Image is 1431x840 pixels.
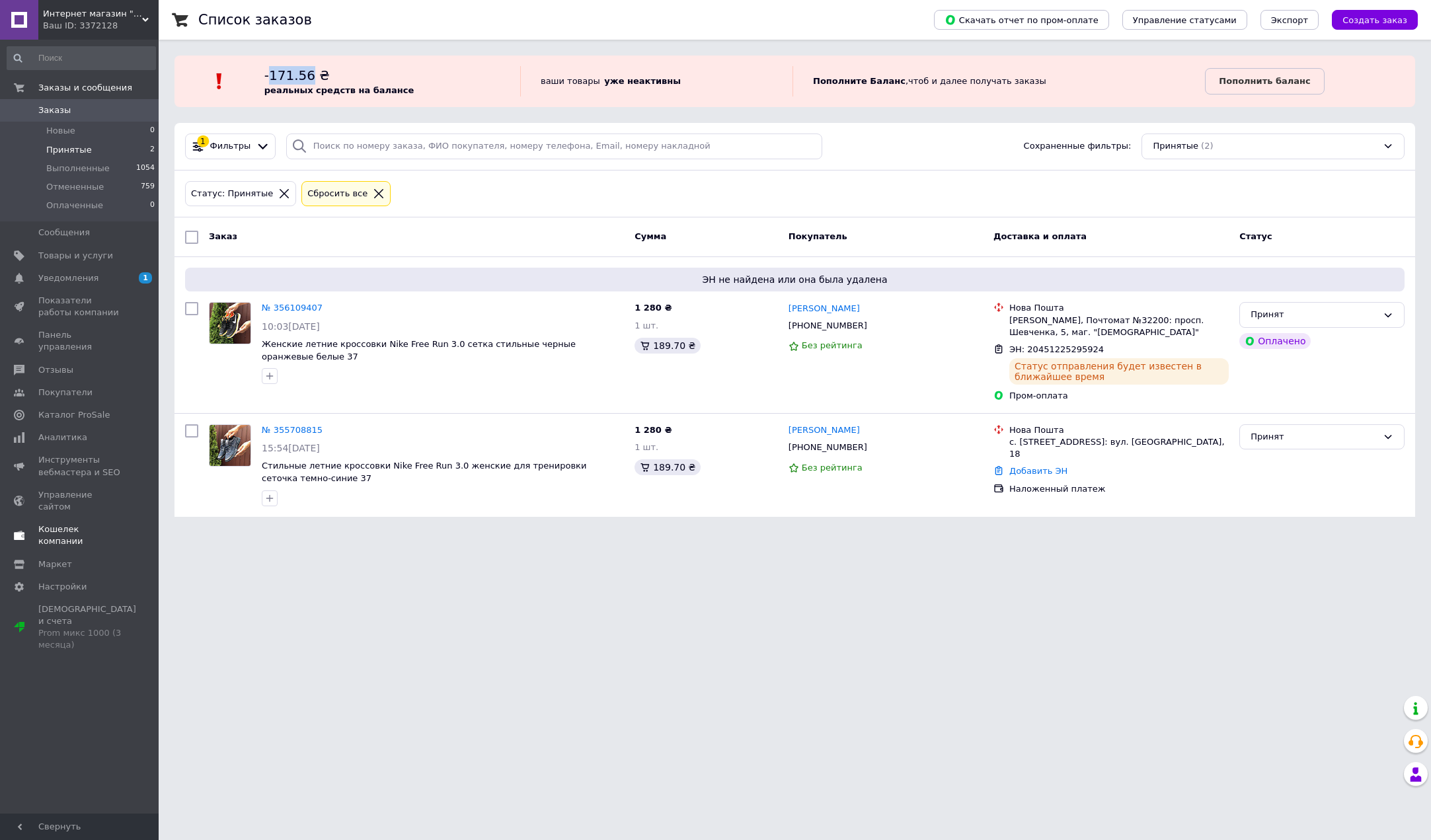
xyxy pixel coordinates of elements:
a: № 355708815 [262,425,323,435]
div: Оплачено [1239,333,1311,349]
span: Оплаченные [46,200,103,211]
div: Принят [1251,430,1377,444]
a: [PERSON_NAME] [789,424,860,437]
div: 189.70 ₴ [635,459,701,475]
span: Покупатель [789,231,847,241]
span: -171.56 ₴ [264,67,330,83]
span: 1 [139,272,152,284]
span: 1 280 ₴ [635,303,672,313]
span: Выполненные [46,163,110,174]
div: Prom микс 1000 (3 месяца) [38,627,136,651]
span: Без рейтинга [802,463,863,473]
img: :exclamation: [210,71,229,91]
div: Статус: Принятые [188,187,276,201]
a: Женские летние кроссовки Nike Free Run 3.0 сетка стильные черные оранжевые белые 37 [262,339,576,362]
span: ЭН: 20451225295924 [1009,344,1104,354]
h1: Список заказов [198,12,312,28]
div: 189.70 ₴ [635,338,701,354]
span: Заказы [38,104,71,116]
span: Настройки [38,581,87,593]
span: Кошелек компании [38,523,122,547]
div: Нова Пошта [1009,424,1229,436]
span: Без рейтинга [802,340,863,350]
span: Управление статусами [1133,15,1237,25]
span: Принятые [1153,140,1198,153]
div: [PHONE_NUMBER] [786,439,870,456]
span: Каталог ProSale [38,409,110,421]
div: Пром-оплата [1009,390,1229,402]
div: Нова Пошта [1009,302,1229,314]
img: Фото товару [210,303,251,344]
span: Скачать отчет по пром-оплате [945,14,1099,26]
span: Отмененные [46,181,104,193]
span: 1 280 ₴ [635,425,672,435]
span: Новые [46,125,75,137]
span: Сообщения [38,227,90,239]
span: (2) [1201,141,1213,151]
div: , чтоб и далее получать заказы [793,66,1205,96]
span: ЭН не найдена или она была удалена [190,273,1399,286]
span: Сумма [635,231,666,241]
span: 1 шт. [635,321,658,330]
span: Создать заказ [1342,15,1407,25]
a: Стильные летние кроссовки Nike Free Run 3.0 женские для тренировки сеточка темно-синие 37 [262,461,586,483]
img: Фото товару [210,425,251,466]
input: Поиск [7,46,156,70]
span: Принятые [46,144,92,156]
b: Пополнить баланс [1219,76,1310,86]
b: Пополните Баланс [813,76,906,86]
span: [DEMOGRAPHIC_DATA] и счета [38,603,136,652]
a: Создать заказ [1319,15,1418,24]
div: ваши товары [520,66,793,96]
span: Экспорт [1271,15,1308,25]
span: 15:54[DATE] [262,443,320,453]
span: Показатели работы компании [38,295,122,319]
span: Товары и услуги [38,250,113,262]
a: № 356109407 [262,303,323,313]
span: Сохраненные фильтры: [1024,140,1132,153]
span: 759 [141,181,155,193]
a: Фото товару [209,424,251,467]
span: 0 [150,200,155,211]
span: Инструменты вебмастера и SEO [38,454,122,478]
b: реальных средств на балансе [264,85,414,95]
div: [PHONE_NUMBER] [786,317,870,334]
span: Отзывы [38,364,73,376]
div: Принят [1251,308,1377,322]
div: 1 [197,135,209,147]
span: 2 [150,144,155,156]
div: с. [STREET_ADDRESS]: вул. [GEOGRAPHIC_DATA], 18 [1009,436,1229,460]
span: Маркет [38,558,72,570]
span: Доставка и оплата [993,231,1087,241]
a: Пополнить баланс [1205,68,1324,95]
span: Заказ [209,231,237,241]
b: уже неактивны [604,76,681,86]
span: Заказы и сообщения [38,82,132,94]
button: Управление статусами [1122,10,1247,30]
span: Фильтры [210,140,251,153]
span: Покупатели [38,387,93,399]
span: Статус [1239,231,1272,241]
span: Интернет магазин "Арт-Кросс" [43,8,142,20]
input: Поиск по номеру заказа, ФИО покупателя, номеру телефона, Email, номеру накладной [286,134,822,159]
span: 1054 [136,163,155,174]
a: Фото товару [209,302,251,344]
span: 1 шт. [635,442,658,452]
div: [PERSON_NAME], Почтомат №32200: просп. Шевченка, 5, маг. "[DEMOGRAPHIC_DATA]" [1009,315,1229,338]
a: [PERSON_NAME] [789,303,860,315]
span: 10:03[DATE] [262,321,320,332]
button: Экспорт [1260,10,1319,30]
span: Уведомления [38,272,98,284]
div: Статус отправления будет известен в ближайшее время [1009,358,1229,385]
button: Создать заказ [1332,10,1418,30]
span: 0 [150,125,155,137]
span: Аналитика [38,432,87,443]
span: Панель управления [38,329,122,353]
div: Сбросить все [305,187,370,201]
button: Скачать отчет по пром-оплате [934,10,1109,30]
a: Добавить ЭН [1009,466,1067,476]
div: Ваш ID: 3372128 [43,20,159,32]
span: Управление сайтом [38,489,122,513]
